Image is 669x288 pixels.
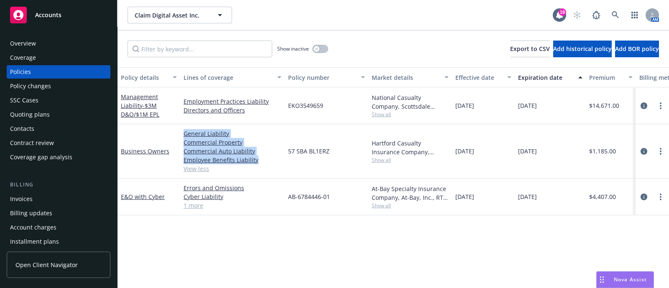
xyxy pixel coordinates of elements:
[117,67,180,87] button: Policy details
[184,73,272,82] div: Lines of coverage
[615,45,659,53] span: Add BOR policy
[7,206,110,220] a: Billing updates
[35,12,61,18] span: Accounts
[10,37,36,50] div: Overview
[515,67,586,87] button: Expiration date
[368,67,452,87] button: Market details
[184,201,281,210] a: 1 more
[639,192,649,202] a: circleInformation
[589,192,616,201] span: $4,407.00
[128,41,272,57] input: Filter by keyword...
[372,184,449,202] div: At-Bay Specialty Insurance Company, At-Bay, Inc., RT Specialty Insurance Services, LLC (RSG Speci...
[10,235,59,248] div: Installment plans
[455,192,474,201] span: [DATE]
[588,7,605,23] a: Report a Bug
[455,101,474,110] span: [DATE]
[288,192,330,201] span: AB-6784446-01
[184,97,281,106] a: Employment Practices Liability
[656,192,666,202] a: more
[553,45,612,53] span: Add historical policy
[121,193,165,201] a: E&O with Cyber
[596,271,654,288] button: Nova Assist
[15,260,78,269] span: Open Client Navigator
[184,184,281,192] a: Errors and Omissions
[10,192,33,206] div: Invoices
[372,73,439,82] div: Market details
[10,94,38,107] div: SSC Cases
[10,136,54,150] div: Contract review
[7,79,110,93] a: Policy changes
[7,136,110,150] a: Contract review
[372,202,449,209] span: Show all
[277,45,309,52] span: Show inactive
[10,51,36,64] div: Coverage
[184,129,281,138] a: General Liability
[10,79,51,93] div: Policy changes
[184,106,281,115] a: Directors and Officers
[10,65,31,79] div: Policies
[639,101,649,111] a: circleInformation
[128,7,232,23] button: Claim Digital Asset Inc.
[559,8,566,16] div: 19
[518,73,573,82] div: Expiration date
[626,7,643,23] a: Switch app
[184,138,281,147] a: Commercial Property
[285,67,368,87] button: Policy number
[656,101,666,111] a: more
[7,192,110,206] a: Invoices
[614,276,647,283] span: Nova Assist
[372,139,449,156] div: Hartford Casualty Insurance Company, Hartford Insurance Group
[184,147,281,155] a: Commercial Auto Liability
[452,67,515,87] button: Effective date
[288,101,323,110] span: EKO3549659
[10,122,34,135] div: Contacts
[372,93,449,111] div: National Casualty Company, Scottsdale Insurance Company (Nationwide), RT Specialty Insurance Serv...
[455,73,502,82] div: Effective date
[10,206,52,220] div: Billing updates
[7,221,110,234] a: Account charges
[7,3,110,27] a: Accounts
[121,73,168,82] div: Policy details
[7,37,110,50] a: Overview
[607,7,624,23] a: Search
[10,108,50,121] div: Quoting plans
[639,146,649,156] a: circleInformation
[589,73,623,82] div: Premium
[455,147,474,155] span: [DATE]
[7,150,110,164] a: Coverage gap analysis
[518,192,537,201] span: [DATE]
[10,221,56,234] div: Account charges
[569,7,585,23] a: Start snowing
[586,67,636,87] button: Premium
[518,101,537,110] span: [DATE]
[135,11,207,20] span: Claim Digital Asset Inc.
[656,146,666,156] a: more
[372,111,449,118] span: Show all
[597,272,607,288] div: Drag to move
[7,235,110,248] a: Installment plans
[121,93,159,118] a: Management Liability
[184,155,281,164] a: Employee Benefits Liability
[510,41,550,57] button: Export to CSV
[10,150,72,164] div: Coverage gap analysis
[7,108,110,121] a: Quoting plans
[180,67,285,87] button: Lines of coverage
[121,147,169,155] a: Business Owners
[288,147,329,155] span: 57 SBA BL1ERZ
[7,65,110,79] a: Policies
[589,101,619,110] span: $14,671.00
[7,51,110,64] a: Coverage
[589,147,616,155] span: $1,185.00
[184,192,281,201] a: Cyber Liability
[7,181,110,189] div: Billing
[288,73,356,82] div: Policy number
[184,164,281,173] a: View less
[518,147,537,155] span: [DATE]
[553,41,612,57] button: Add historical policy
[510,45,550,53] span: Export to CSV
[615,41,659,57] button: Add BOR policy
[372,156,449,163] span: Show all
[7,94,110,107] a: SSC Cases
[7,122,110,135] a: Contacts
